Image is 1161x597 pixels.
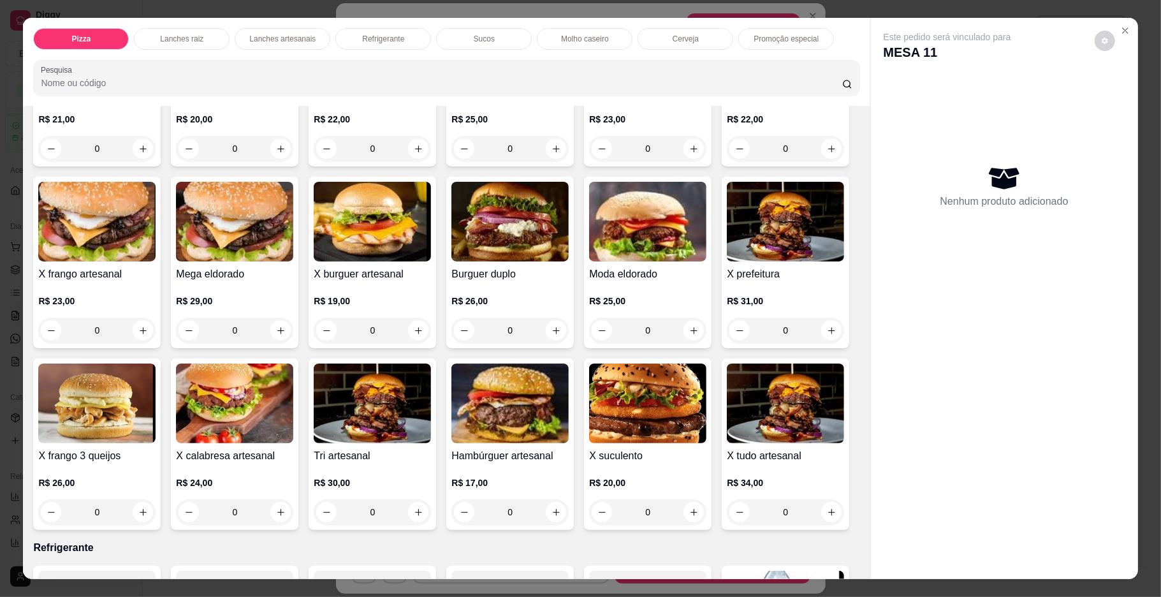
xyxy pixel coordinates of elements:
[589,267,706,282] h4: Moda eldorado
[940,194,1069,209] p: Nenhum produto adicionado
[589,448,706,464] h4: X suculento
[727,476,844,489] p: R$ 34,00
[38,448,156,464] h4: X frango 3 queijos
[314,364,431,443] img: product-image
[1115,20,1135,41] button: Close
[38,113,156,126] p: R$ 21,00
[884,43,1011,61] p: MESA 11
[474,34,495,44] p: Sucos
[727,295,844,307] p: R$ 31,00
[176,364,293,443] img: product-image
[176,182,293,262] img: product-image
[38,182,156,262] img: product-image
[589,295,706,307] p: R$ 25,00
[314,448,431,464] h4: Tri artesanal
[589,476,706,489] p: R$ 20,00
[38,364,156,443] img: product-image
[451,295,569,307] p: R$ 26,00
[362,34,404,44] p: Refrigerante
[727,267,844,282] h4: X prefeitura
[754,34,819,44] p: Promoção especial
[38,295,156,307] p: R$ 23,00
[314,113,431,126] p: R$ 22,00
[451,476,569,489] p: R$ 17,00
[451,182,569,262] img: product-image
[727,364,844,443] img: product-image
[451,448,569,464] h4: Hambúrguer artesanal
[451,113,569,126] p: R$ 25,00
[176,448,293,464] h4: X calabresa artesanal
[38,476,156,489] p: R$ 26,00
[314,267,431,282] h4: X burguer artesanal
[451,364,569,443] img: product-image
[176,113,293,126] p: R$ 20,00
[729,320,750,341] button: decrease-product-quantity
[727,448,844,464] h4: X tudo artesanal
[160,34,203,44] p: Lanches raiz
[71,34,91,44] p: Pizza
[314,295,431,307] p: R$ 19,00
[41,64,77,75] label: Pesquisa
[451,267,569,282] h4: Burguer duplo
[314,476,431,489] p: R$ 30,00
[176,476,293,489] p: R$ 24,00
[561,34,609,44] p: Molho caseiro
[821,320,842,341] button: increase-product-quantity
[176,267,293,282] h4: Mega eldorado
[249,34,316,44] p: Lanches artesanais
[589,364,706,443] img: product-image
[41,77,842,89] input: Pesquisa
[727,182,844,262] img: product-image
[1095,31,1115,51] button: decrease-product-quantity
[673,34,699,44] p: Cerveja
[314,182,431,262] img: product-image
[884,31,1011,43] p: Este pedido será vinculado para
[589,113,706,126] p: R$ 23,00
[33,540,859,556] p: Refrigerante
[176,295,293,307] p: R$ 29,00
[589,182,706,262] img: product-image
[38,267,156,282] h4: X frango artesanal
[727,113,844,126] p: R$ 22,00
